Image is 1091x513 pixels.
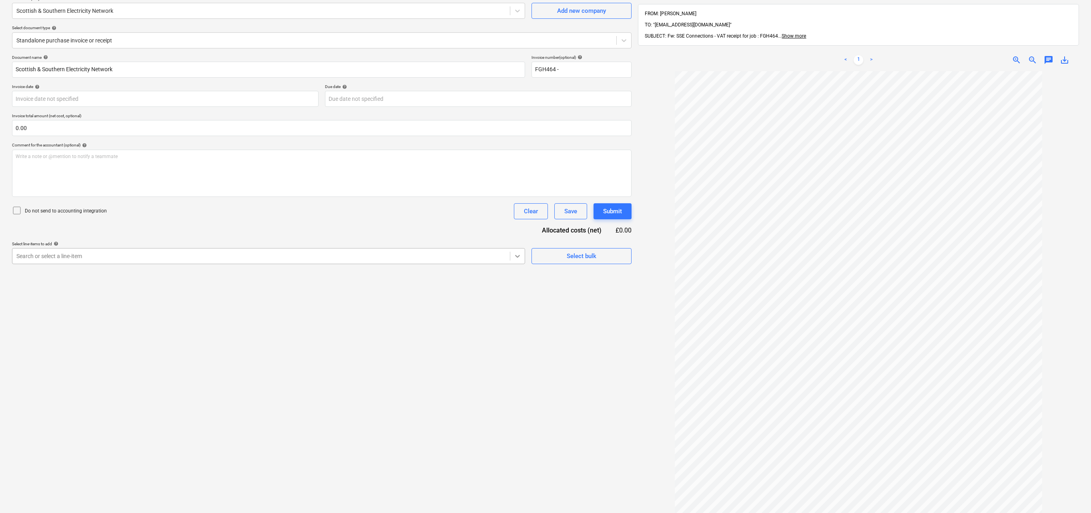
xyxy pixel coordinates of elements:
[1044,55,1053,65] span: chat
[25,208,107,214] p: Do not send to accounting integration
[531,62,632,78] input: Invoice number
[12,84,319,89] div: Invoice date
[554,203,587,219] button: Save
[12,241,525,246] div: Select line-items to add
[531,3,632,19] button: Add new company
[645,11,696,16] span: FROM: [PERSON_NAME]
[12,55,525,60] div: Document name
[341,84,347,89] span: help
[564,206,577,216] div: Save
[576,55,582,60] span: help
[52,241,58,246] span: help
[12,142,632,148] div: Comment for the accountant (optional)
[645,22,732,28] span: TO: "[EMAIL_ADDRESS][DOMAIN_NAME]"
[12,25,632,30] div: Select document type
[12,113,632,120] p: Invoice total amount (net cost, optional)
[50,26,56,30] span: help
[531,248,632,264] button: Select bulk
[866,55,876,65] a: Next page
[782,33,806,39] span: Show more
[557,6,606,16] div: Add new company
[42,55,48,60] span: help
[854,55,863,65] a: Page 1 is your current page
[33,84,40,89] span: help
[12,62,525,78] input: Document name
[603,206,622,216] div: Submit
[1028,55,1037,65] span: zoom_out
[527,226,614,235] div: Allocated costs (net)
[325,91,632,107] input: Due date not specified
[594,203,632,219] button: Submit
[778,33,806,39] span: ...
[325,84,632,89] div: Due date
[12,120,632,136] input: Invoice total amount (net cost, optional)
[1060,55,1069,65] span: save_alt
[614,226,632,235] div: £0.00
[12,91,319,107] input: Invoice date not specified
[80,143,87,148] span: help
[645,33,778,39] span: SUBJECT: Fw: SSE Connections - VAT receipt for job : FGH464
[514,203,548,219] button: Clear
[567,251,596,261] div: Select bulk
[531,55,632,60] div: Invoice number (optional)
[841,55,850,65] a: Previous page
[1012,55,1021,65] span: zoom_in
[524,206,538,216] div: Clear
[1051,475,1091,513] iframe: Chat Widget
